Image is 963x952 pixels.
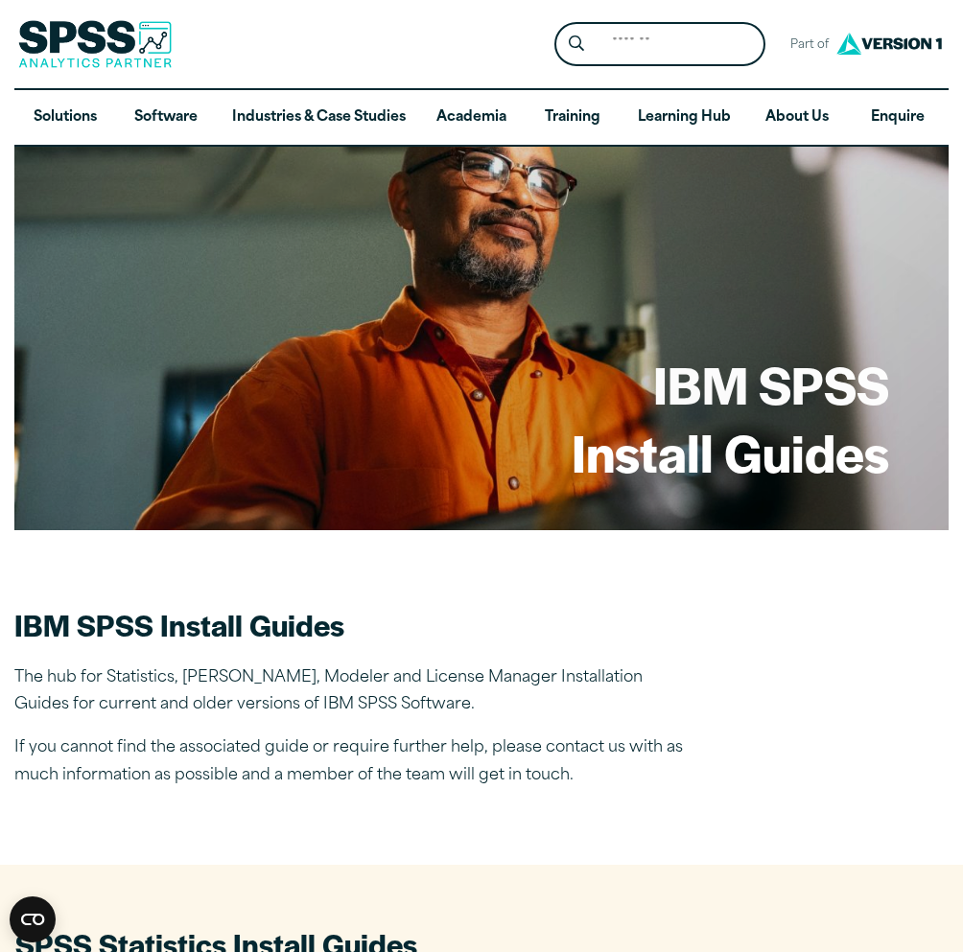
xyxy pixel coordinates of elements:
a: Learning Hub [622,90,746,146]
h1: IBM SPSS Install Guides [572,350,889,487]
p: If you cannot find the associated guide or require further help, please contact us with as much i... [14,734,686,790]
img: SPSS Analytics Partner [18,20,172,68]
p: The hub for Statistics, [PERSON_NAME], Modeler and License Manager Installation Guides for curren... [14,664,686,720]
a: Software [115,90,216,146]
a: Training [522,90,622,146]
a: Solutions [14,90,115,146]
a: Academia [421,90,522,146]
a: About Us [746,90,847,146]
h2: IBM SPSS Install Guides [14,605,686,644]
img: Version1 Logo [832,26,947,61]
a: Enquire [848,90,949,146]
form: Site Header Search Form [554,22,765,67]
span: Part of [781,32,832,59]
button: Search magnifying glass icon [559,27,595,62]
svg: Search magnifying glass icon [569,35,584,52]
a: Industries & Case Studies [217,90,421,146]
nav: Desktop version of site main menu [14,90,949,146]
button: Open CMP widget [10,896,56,942]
